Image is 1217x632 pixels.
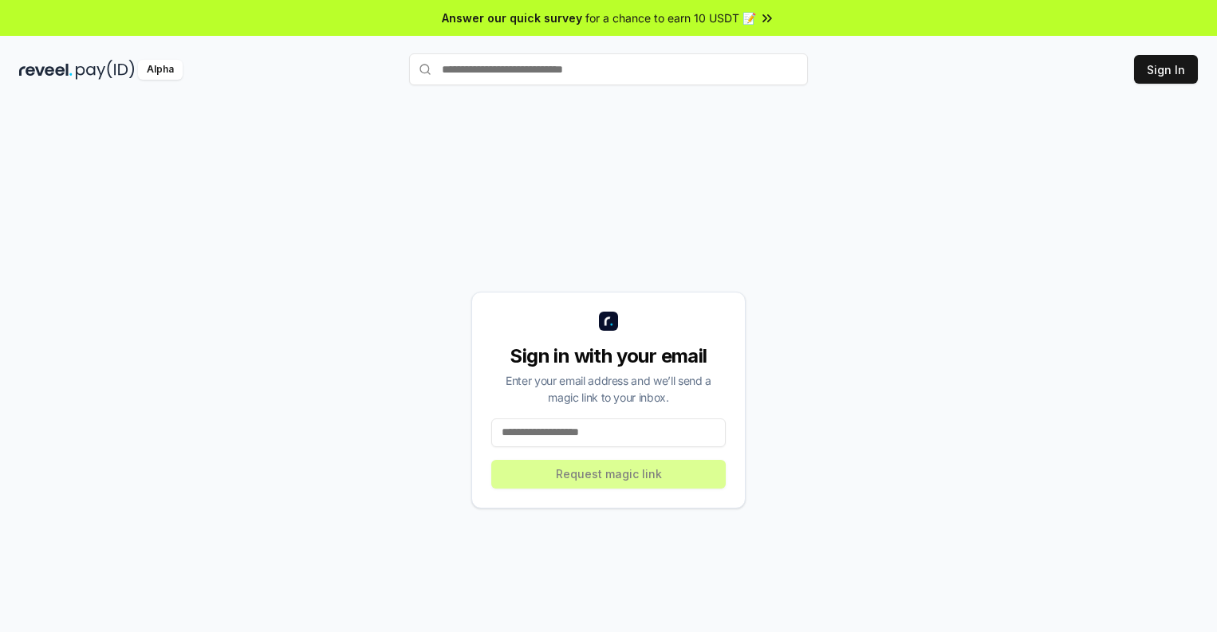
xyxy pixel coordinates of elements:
[585,10,756,26] span: for a chance to earn 10 USDT 📝
[599,312,618,331] img: logo_small
[491,372,726,406] div: Enter your email address and we’ll send a magic link to your inbox.
[442,10,582,26] span: Answer our quick survey
[76,60,135,80] img: pay_id
[1134,55,1198,84] button: Sign In
[491,343,726,369] div: Sign in with your email
[138,60,183,80] div: Alpha
[19,60,73,80] img: reveel_dark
